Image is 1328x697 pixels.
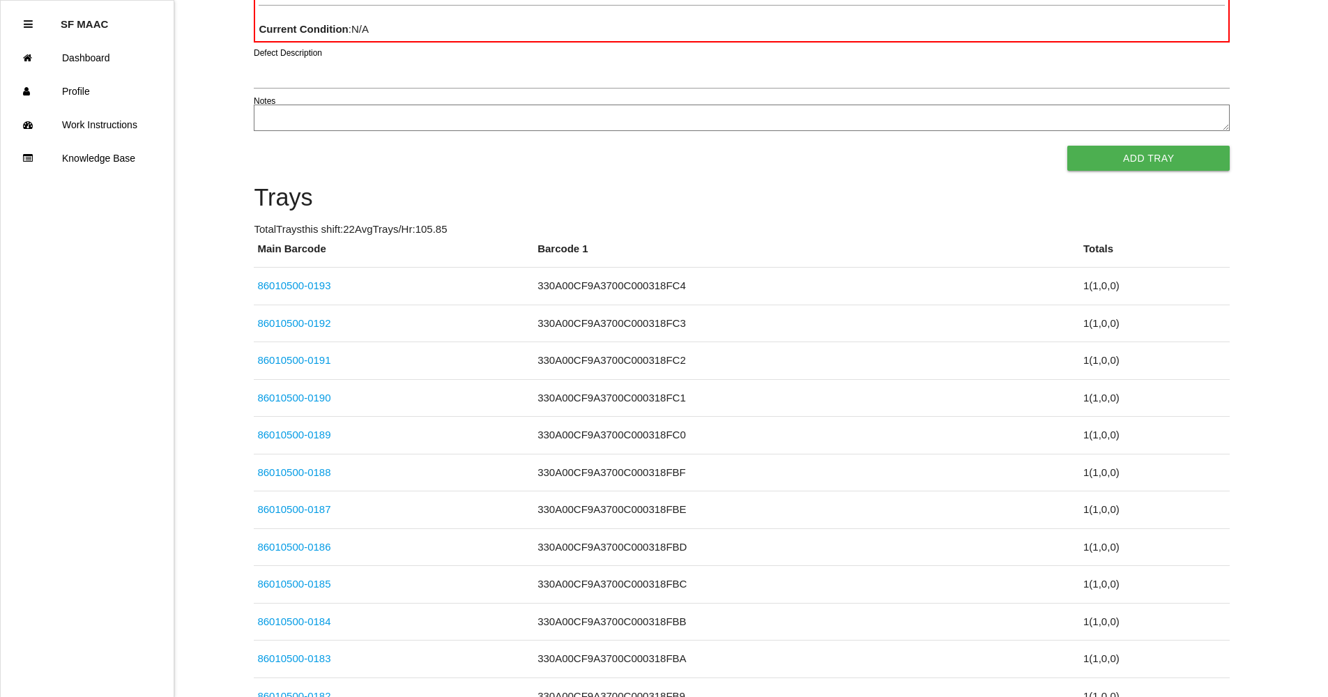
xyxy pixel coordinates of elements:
td: 1 ( 1 , 0 , 0 ) [1080,342,1230,380]
td: 1 ( 1 , 0 , 0 ) [1080,417,1230,454]
a: 86010500-0189 [257,429,330,441]
td: 1 ( 1 , 0 , 0 ) [1080,641,1230,678]
th: Main Barcode [254,241,534,268]
td: 330A00CF9A3700C000318FBA [534,641,1080,678]
label: Defect Description [254,47,322,59]
a: 86010500-0183 [257,652,330,664]
td: 330A00CF9A3700C000318FBC [534,566,1080,604]
td: 330A00CF9A3700C000318FC4 [534,268,1080,305]
td: 330A00CF9A3700C000318FC2 [534,342,1080,380]
td: 330A00CF9A3700C000318FBF [534,454,1080,491]
a: 86010500-0190 [257,392,330,404]
a: 86010500-0185 [257,578,330,590]
td: 1 ( 1 , 0 , 0 ) [1080,566,1230,604]
th: Totals [1080,241,1230,268]
td: 1 ( 1 , 0 , 0 ) [1080,305,1230,342]
td: 1 ( 1 , 0 , 0 ) [1080,603,1230,641]
a: 86010500-0187 [257,503,330,515]
a: 86010500-0192 [257,317,330,329]
a: 86010500-0191 [257,354,330,366]
a: Work Instructions [1,108,174,141]
p: Total Trays this shift: 22 Avg Trays /Hr: 105.85 [254,222,1230,238]
td: 1 ( 1 , 0 , 0 ) [1080,454,1230,491]
p: SF MAAC [61,8,108,30]
td: 1 ( 1 , 0 , 0 ) [1080,379,1230,417]
td: 330A00CF9A3700C000318FC1 [534,379,1080,417]
a: Profile [1,75,174,108]
td: 330A00CF9A3700C000318FBB [534,603,1080,641]
a: 86010500-0184 [257,615,330,627]
th: Barcode 1 [534,241,1080,268]
a: 86010500-0193 [257,279,330,291]
td: 330A00CF9A3700C000318FBD [534,528,1080,566]
button: Add Tray [1067,146,1230,171]
td: 330A00CF9A3700C000318FBE [534,491,1080,529]
span: : N/A [259,23,369,35]
td: 330A00CF9A3700C000318FC3 [534,305,1080,342]
td: 1 ( 1 , 0 , 0 ) [1080,491,1230,529]
div: Close [24,8,33,41]
td: 330A00CF9A3700C000318FC0 [534,417,1080,454]
b: Current Condition [259,23,348,35]
a: 86010500-0188 [257,466,330,478]
h4: Trays [254,185,1230,211]
td: 1 ( 1 , 0 , 0 ) [1080,528,1230,566]
a: 86010500-0186 [257,541,330,553]
label: Notes [254,95,275,107]
a: Dashboard [1,41,174,75]
td: 1 ( 1 , 0 , 0 ) [1080,268,1230,305]
a: Knowledge Base [1,141,174,175]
